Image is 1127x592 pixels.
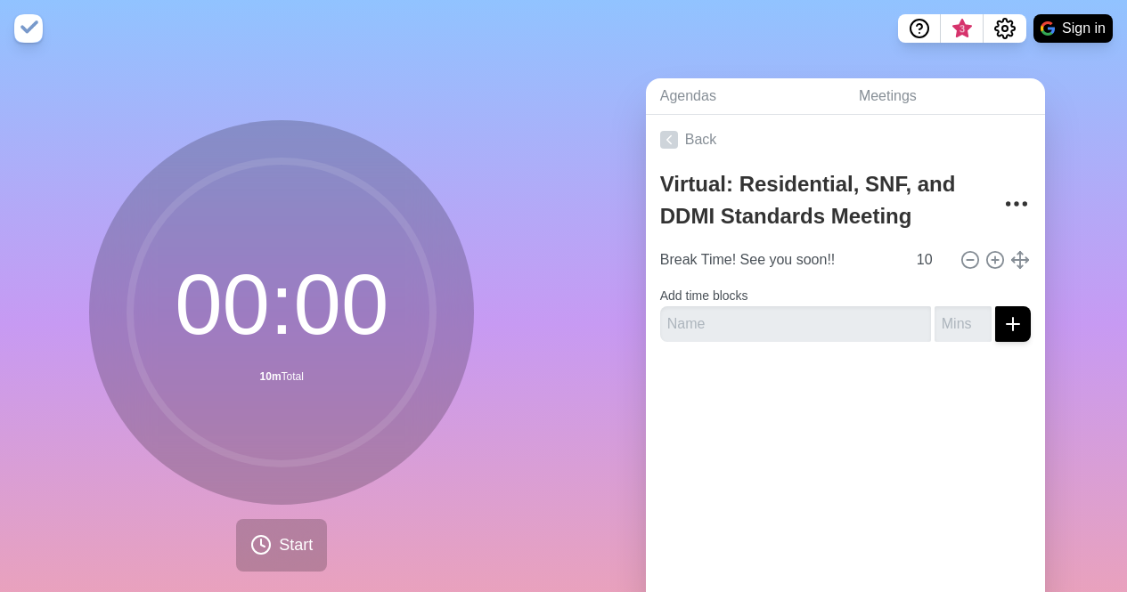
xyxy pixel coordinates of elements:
[14,14,43,43] img: timeblocks logo
[646,115,1045,165] a: Back
[935,306,992,342] input: Mins
[660,306,931,342] input: Name
[646,78,845,115] a: Agendas
[910,242,952,278] input: Mins
[1041,21,1055,36] img: google logo
[999,186,1034,222] button: More
[898,14,941,43] button: Help
[1033,14,1113,43] button: Sign in
[660,288,748,303] label: Add time blocks
[653,242,906,278] input: Name
[984,14,1026,43] button: Settings
[845,78,1045,115] a: Meetings
[955,22,969,36] span: 3
[941,14,984,43] button: What’s new
[279,533,313,557] span: Start
[236,519,327,572] button: Start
